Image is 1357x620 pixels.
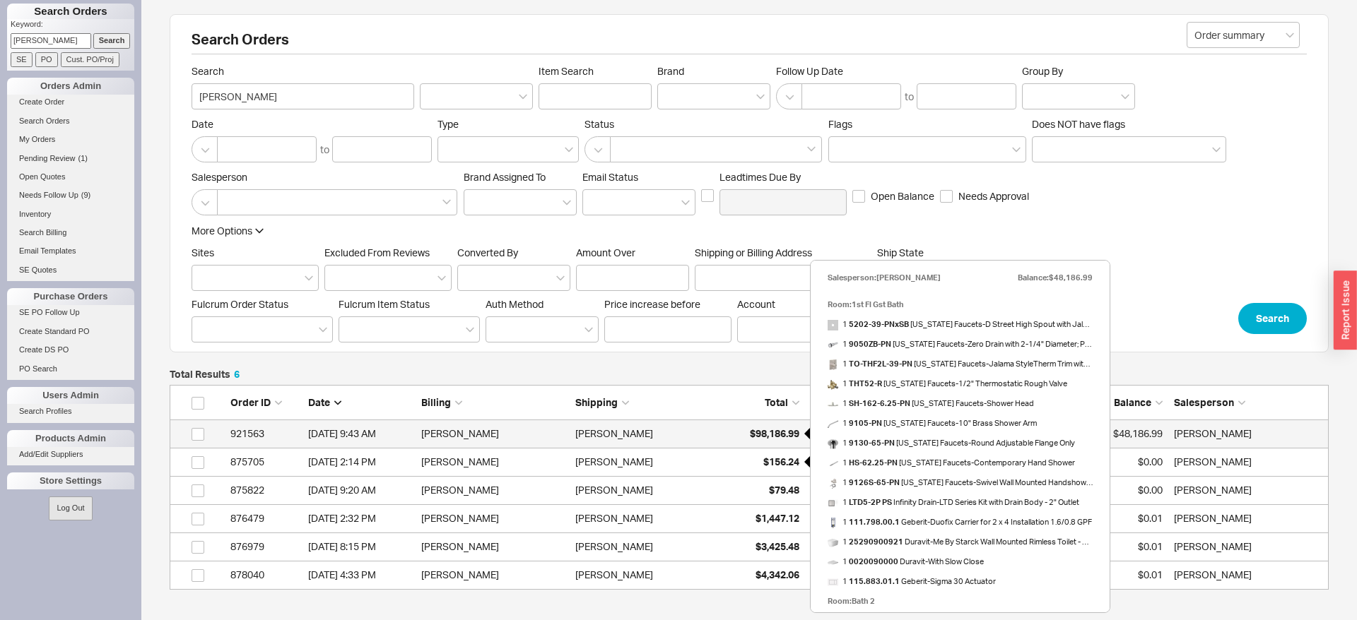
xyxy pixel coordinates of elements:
div: Salesperson: [PERSON_NAME] [828,268,941,287]
a: 876479[DATE] 2:32 PM[PERSON_NAME][PERSON_NAME]$1,447.12Shipped - Full $0.01[PERSON_NAME] [170,505,1329,533]
div: 10/3/17 2:32 PM [308,504,414,532]
input: Fulcrum Order Status [199,321,209,338]
div: [PERSON_NAME] [421,532,568,561]
input: Shipping or Billing Address [695,265,871,291]
a: Pending Review(1) [7,151,134,166]
b: SH-162-6.25-PN [849,398,910,408]
div: [PERSON_NAME] [575,419,653,448]
span: Shipping or Billing Address [695,246,871,259]
svg: open menu [1286,32,1294,38]
input: Search [192,83,414,109]
span: Needs Approval [958,189,1029,203]
img: 9126S-65_qinus6 [828,478,838,489]
span: Search [192,65,414,78]
a: 1 TO-THF2L-39-PN [US_STATE] Faucets-Jalama StyleTherm Trim with Dual Volume Control [828,354,1093,374]
a: Open Quotes [7,169,134,184]
div: [PERSON_NAME] [421,419,568,448]
div: $0.00 [1078,476,1163,504]
img: TO-THF2L-39-SN_mp1njp [828,359,838,370]
input: Flags [836,141,846,157]
div: 11/27/17 2:14 PM [308,448,414,476]
div: Room: 1st Fl Gst Bath [828,294,1093,314]
div: Balance [1078,395,1163,410]
div: Products Admin [7,430,134,447]
span: $156.24 [763,455,799,467]
span: Price increase before [604,298,732,311]
svg: open menu [556,275,565,281]
span: Total [765,396,788,408]
img: no_photo [828,320,838,330]
div: to [905,90,914,104]
span: Does NOT have flags [1032,118,1125,130]
span: Fulcrum Item Status [339,298,430,310]
b: 9050ZB-PN [849,339,891,349]
b: TO-THF2L-39-PN [849,359,912,369]
a: Search Orders [7,114,134,129]
div: Balance: $48,186.99 [1018,268,1093,287]
div: [PERSON_NAME] [575,561,653,589]
div: $0.01 [1078,532,1163,561]
h5: Total Results [170,369,240,379]
a: SE Quotes [7,263,134,278]
span: 1 Duravit - With Slow Close [828,552,984,571]
a: Search Profiles [7,404,134,419]
span: 1 [US_STATE] Faucets - D Street High Spout with Jalama Smooth Handle - Polished Nickel x Handle T... [828,314,1093,334]
b: 9105-PN [849,418,882,428]
span: ( 1 ) [78,154,88,162]
span: Amount Over [576,246,689,259]
span: Em ​ ail Status [582,171,638,183]
button: Search [1238,303,1307,334]
div: Salesperson [1174,395,1321,410]
div: David Fogel [1174,561,1321,589]
div: Order ID [230,395,301,410]
svg: open menu [519,94,527,100]
a: 1 SH-162-6.25-PN [US_STATE] Faucets-Shower Head [828,393,1034,413]
img: TH-52-R-new_1_v4gekr [828,379,838,390]
img: 111.798.00.1_hivkil [828,518,838,528]
a: 1 9126S-65-PN [US_STATE] Faucets-Swivel Wall Mounted Handshower Kit [828,472,1093,492]
input: Search [93,33,131,48]
span: Item Search [539,65,652,78]
div: [PERSON_NAME] [575,532,653,561]
a: Inventory [7,207,134,222]
div: David Fogel [1174,532,1321,561]
span: Excluded From Reviews [324,246,430,258]
div: 8/23/17 8:15 PM [308,532,414,561]
img: 252909_um0a3z [828,537,838,548]
a: Create DS PO [7,342,134,357]
span: Auth Method [486,298,544,310]
a: PO Search [7,362,134,376]
span: $98,186.99 [750,427,799,439]
input: Sites [199,270,209,286]
span: Order ID [230,396,271,408]
span: $3,425.48 [756,540,799,552]
b: LTD5-2P PS [849,497,892,507]
div: 4/24/17 4:33 PM [308,561,414,589]
div: to [320,143,329,157]
div: 7/14/25 9:43 AM [308,419,414,448]
b: 111.798.00.1 [849,517,900,527]
img: 2410393_web2_prod_normal_2_fvn7tr [828,557,838,568]
a: 875705[DATE] 2:14 PM[PERSON_NAME][PERSON_NAME]$156.24Shipped - Full $0.00[PERSON_NAME] [170,448,1329,477]
a: Needs Follow Up(9) [7,188,134,203]
input: Amount Over [576,265,689,291]
input: Needs Approval [940,190,953,203]
img: SH-162-06_swcnco [828,399,838,410]
div: Orders Admin [7,78,134,95]
span: Open Balance [871,189,934,203]
input: Cust. PO/Proj [61,52,119,67]
div: [PERSON_NAME] [421,504,568,532]
h2: Search Orders [192,32,1307,54]
input: Item Search [539,83,652,109]
div: 921563 [230,419,301,448]
a: 875822[DATE] 9:20 AM[PERSON_NAME][PERSON_NAME]$79.48Shipped - Full $0.00[PERSON_NAME] [170,477,1329,505]
span: Pending Review [19,154,76,162]
a: 876979[DATE] 8:15 PM[PERSON_NAME][PERSON_NAME]$3,425.48Shipped - Full $0.01[PERSON_NAME] [170,533,1329,561]
div: [PERSON_NAME] [575,504,653,532]
span: Shipping [575,396,618,408]
div: $0.01 [1078,561,1163,589]
a: Create Standard PO [7,324,134,339]
span: Balance [1114,396,1151,408]
a: Search Billing [7,225,134,240]
b: 0020090000 [849,556,898,566]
